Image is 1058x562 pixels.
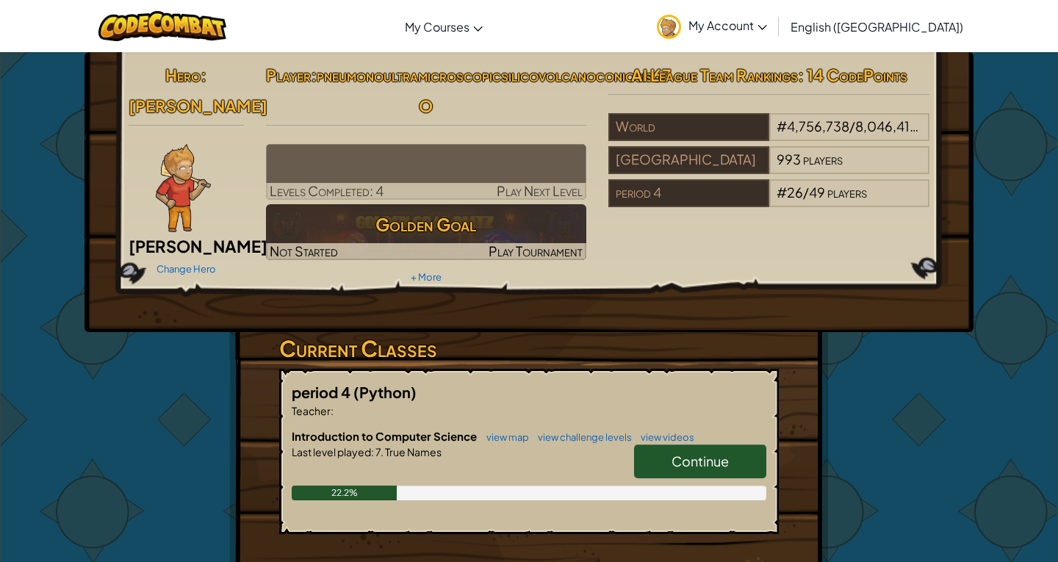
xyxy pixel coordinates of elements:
[608,160,929,177] a: [GEOGRAPHIC_DATA]993players
[608,179,769,207] div: period 4
[129,96,267,116] span: [PERSON_NAME]
[270,242,338,259] span: Not Started
[165,65,201,85] span: Hero
[803,184,809,201] span: /
[129,236,267,256] span: [PERSON_NAME]
[777,151,801,167] span: 993
[266,204,587,260] img: Golden Goal
[374,445,384,458] span: 7.
[266,144,587,200] a: Play Next Level
[633,431,694,443] a: view videos
[98,11,227,41] img: CodeCombat logo
[384,445,442,458] span: True Names
[672,453,729,469] span: Continue
[292,445,371,458] span: Last level played
[777,184,787,201] span: #
[353,383,417,401] span: (Python)
[783,7,971,46] a: English ([GEOGRAPHIC_DATA])
[777,118,787,134] span: #
[657,15,681,39] img: avatar
[411,271,442,283] a: + More
[798,65,907,85] span: : 14 CodePoints
[497,182,583,199] span: Play Next Level
[791,19,963,35] span: English ([GEOGRAPHIC_DATA])
[479,431,529,443] a: view map
[787,118,849,134] span: 4,756,738
[803,151,843,167] span: players
[405,19,469,35] span: My Courses
[530,431,632,443] a: view challenge levels
[270,182,384,199] span: Levels Completed: 4
[489,242,583,259] span: Play Tournament
[397,7,490,46] a: My Courses
[608,146,769,174] div: [GEOGRAPHIC_DATA]
[201,65,206,85] span: :
[292,429,479,443] span: Introduction to Computer Science
[608,113,769,141] div: World
[920,118,960,134] span: players
[855,118,918,134] span: 8,046,412
[317,65,671,116] span: pneumonoultramicroscopicsilicovolcanoconiosis67 O
[787,184,803,201] span: 26
[266,208,587,241] h3: Golden Goal
[371,445,374,458] span: :
[266,65,311,85] span: Player
[292,383,353,401] span: period 4
[311,65,317,85] span: :
[827,184,867,201] span: players
[156,263,216,275] a: Change Hero
[649,3,774,49] a: My Account
[279,332,779,365] h3: Current Classes
[156,144,211,232] img: Ned-Fulmer-Pose.png
[849,118,855,134] span: /
[631,65,798,85] span: AI League Team Rankings
[292,486,397,500] div: 22.2%
[608,127,929,144] a: World#4,756,738/8,046,412players
[809,184,825,201] span: 49
[688,18,767,33] span: My Account
[266,204,587,260] a: Golden GoalNot StartedPlay Tournament
[331,404,334,417] span: :
[608,193,929,210] a: period 4#26/49players
[292,404,331,417] span: Teacher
